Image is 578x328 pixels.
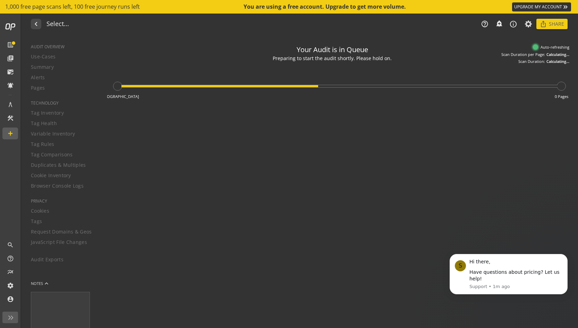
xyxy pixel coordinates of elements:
[46,20,69,28] h1: Select...
[533,44,569,50] div: Auto-refreshing
[7,68,14,75] mat-icon: mark_email_read
[495,20,502,27] mat-icon: add_alert
[32,20,39,28] mat-icon: navigate_before
[7,282,14,289] mat-icon: settings
[562,3,569,10] mat-icon: keyboard_double_arrow_right
[7,130,14,137] mat-icon: add
[509,20,517,28] mat-icon: info_outline
[5,3,140,11] span: 1,000 free page scans left, 100 free journey runs left
[297,45,368,55] div: Your Audit is in Queue
[31,275,50,292] button: NOTES
[7,101,14,108] mat-icon: architecture
[518,59,545,64] div: Scan Duration:
[501,52,545,57] div: Scan Duration per Page:
[512,2,571,11] a: UPGRADE MY ACCOUNT
[7,269,14,276] mat-icon: multiline_chart
[7,41,14,48] mat-icon: list_alt
[7,241,14,248] mat-icon: search
[96,94,139,99] div: In [GEOGRAPHIC_DATA]
[481,20,488,28] mat-icon: help_outline
[7,82,14,89] mat-icon: notifications_active
[244,3,407,11] div: You are using a free account. Upgrade to get more volume.
[546,59,569,64] div: Calculating...
[439,251,578,325] iframe: Intercom notifications message
[540,20,547,27] mat-icon: ios_share
[549,18,564,30] span: Share
[555,94,568,99] div: 0 Pages
[536,19,568,29] button: Share
[546,52,569,57] div: Calculating...
[7,296,14,303] mat-icon: account_circle
[273,55,392,62] div: Preparing to start the audit shortly. Please hold on.
[7,115,14,122] mat-icon: construction
[7,55,14,62] mat-icon: library_books
[7,255,14,262] mat-icon: help_outline
[43,280,50,287] mat-icon: keyboard_arrow_up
